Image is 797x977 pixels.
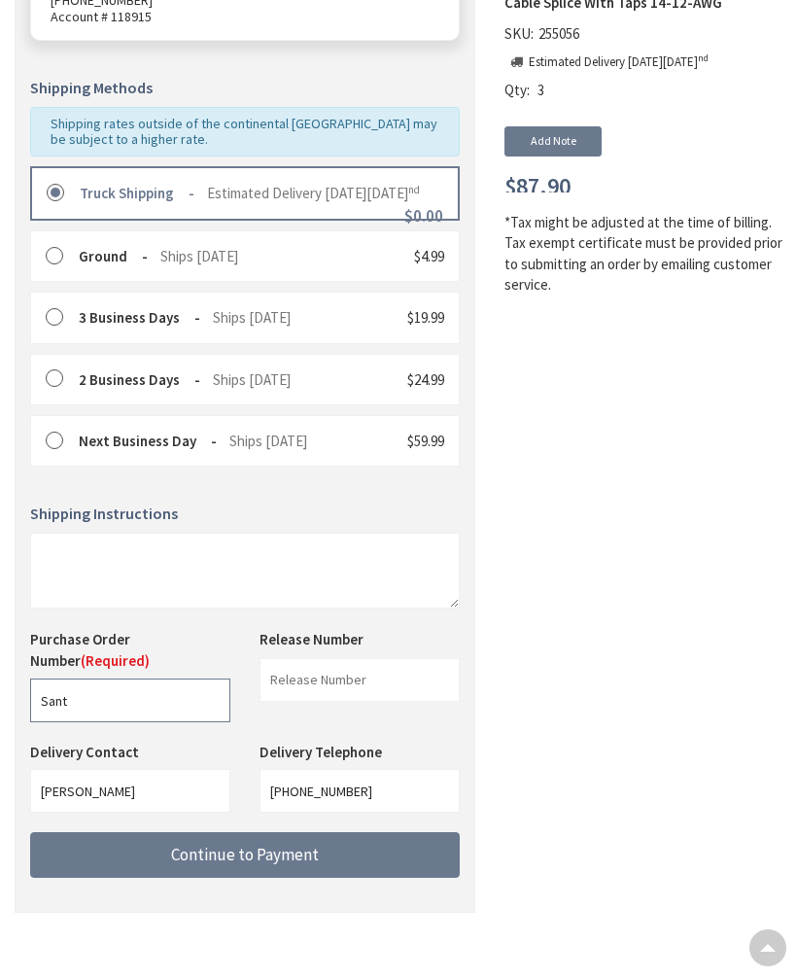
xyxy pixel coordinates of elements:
[30,743,144,761] label: Delivery Contact
[404,205,443,227] span: $0.00
[504,23,584,51] div: SKU:
[260,743,387,761] label: Delivery Telephone
[51,115,437,149] span: Shipping rates outside of the continental [GEOGRAPHIC_DATA] may be subject to a higher rate.
[160,247,238,265] span: Ships [DATE]
[30,832,460,878] button: Continue to Payment
[504,212,782,296] : *Tax might be adjusted at the time of billing. Tax exempt certificate must be provided prior to s...
[79,432,217,450] strong: Next Business Day
[213,370,291,389] span: Ships [DATE]
[171,844,319,865] span: Continue to Payment
[504,81,527,99] span: Qty
[80,184,194,202] strong: Truck Shipping
[504,174,571,199] span: $87.90
[30,629,230,671] label: Purchase Order Number
[79,247,148,265] strong: Ground
[260,629,364,649] label: Release Number
[414,247,444,265] span: $4.99
[407,308,444,327] span: $19.99
[30,80,460,97] h5: Shipping Methods
[79,308,200,327] strong: 3 Business Days
[30,504,178,523] span: Shipping Instructions
[408,183,420,196] sup: nd
[51,9,439,25] span: Account # 118915
[698,52,709,64] sup: nd
[229,432,307,450] span: Ships [DATE]
[30,679,230,722] input: Purchase Order Number
[504,53,709,72] p: Estimated Delivery [DATE][DATE]
[213,308,291,327] span: Ships [DATE]
[260,658,460,702] input: Release Number
[407,432,444,450] span: $59.99
[534,24,584,43] span: 255056
[207,184,420,202] span: Estimated Delivery [DATE][DATE]
[407,370,444,389] span: $24.99
[79,370,200,389] strong: 2 Business Days
[537,81,544,99] span: 3
[81,651,150,670] span: (Required)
